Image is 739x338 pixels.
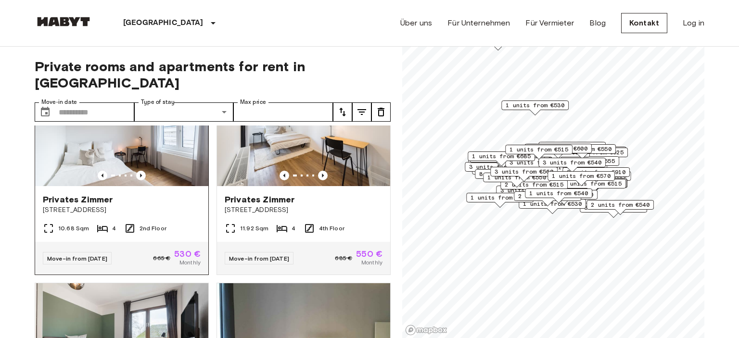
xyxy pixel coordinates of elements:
[621,13,667,33] a: Kontakt
[514,191,581,206] div: Map marker
[559,179,626,194] div: Map marker
[140,224,166,233] span: 2nd Floor
[35,71,208,186] img: Marketing picture of unit DE-04-037-011-03Q
[217,70,391,275] a: Marketing picture of unit DE-04-037-021-02QPrevious imagePrevious imagePrivates Zimmer[STREET_ADD...
[543,158,601,167] span: 3 units from €540
[472,152,531,161] span: 1 units from €685
[483,173,550,188] div: Map marker
[475,169,542,184] div: Map marker
[179,258,201,267] span: Monthly
[356,250,382,258] span: 550 €
[400,17,432,29] a: Über uns
[123,17,204,29] p: [GEOGRAPHIC_DATA]
[47,255,107,262] span: Move-in from [DATE]
[98,171,107,180] button: Previous image
[586,200,654,215] div: Map marker
[471,193,529,202] span: 1 units from €470
[466,193,534,208] div: Map marker
[505,145,573,160] div: Map marker
[405,325,447,336] a: Mapbox logo
[318,171,328,180] button: Previous image
[563,179,622,188] span: 2 units from €515
[510,145,568,154] span: 1 units from €515
[229,255,289,262] span: Move-in from [DATE]
[501,100,569,115] div: Map marker
[561,171,631,186] div: Map marker
[552,172,611,180] span: 1 units from €570
[174,250,201,258] span: 530 €
[43,205,201,215] span: [STREET_ADDRESS]
[240,98,266,106] label: Max price
[371,102,391,122] button: tune
[36,102,55,122] button: Choose date
[553,145,612,153] span: 2 units from €550
[529,144,587,153] span: 2 units from €600
[495,167,553,176] span: 3 units from €560
[225,205,382,215] span: [STREET_ADDRESS]
[43,194,113,205] span: Privates Zimmer
[525,188,592,203] div: Map marker
[525,17,574,29] a: Für Vermieter
[529,189,588,198] span: 1 units from €540
[240,224,268,233] span: 11.92 Sqm
[280,171,289,180] button: Previous image
[519,199,586,214] div: Map marker
[465,162,532,177] div: Map marker
[41,98,77,106] label: Move-in date
[136,171,146,180] button: Previous image
[589,17,606,29] a: Blog
[543,142,601,151] span: 2 units from €550
[319,224,344,233] span: 4th Floor
[556,157,615,165] span: 2 units from €555
[487,173,546,182] span: 1 units from €550
[683,17,704,29] a: Log in
[225,194,294,205] span: Privates Zimmer
[361,258,382,267] span: Monthly
[538,142,606,157] div: Map marker
[565,148,624,157] span: 4 units from €525
[591,200,650,209] span: 2 units from €540
[490,167,558,182] div: Map marker
[292,224,295,233] span: 4
[506,101,564,110] span: 1 units from €530
[35,17,92,26] img: Habyt
[35,58,391,91] span: Private rooms and apartments for rent in [GEOGRAPHIC_DATA]
[468,151,535,166] div: Map marker
[153,254,170,263] span: 665 €
[217,71,390,186] img: Marketing picture of unit DE-04-037-021-02Q
[335,254,352,263] span: 685 €
[548,171,615,186] div: Map marker
[141,98,175,106] label: Type of stay
[479,170,538,178] span: 8 units from €515
[352,102,371,122] button: tune
[567,168,625,176] span: 9 units from €910
[112,224,116,233] span: 4
[535,190,593,199] span: 1 units from €540
[58,224,89,233] span: 10.68 Sqm
[518,192,577,200] span: 2 units from €550
[447,17,510,29] a: Für Unternehmen
[333,102,352,122] button: tune
[524,144,592,159] div: Map marker
[538,158,606,173] div: Map marker
[35,70,209,275] a: Marketing picture of unit DE-04-037-011-03QPrevious imagePrevious imagePrivates Zimmer[STREET_ADD...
